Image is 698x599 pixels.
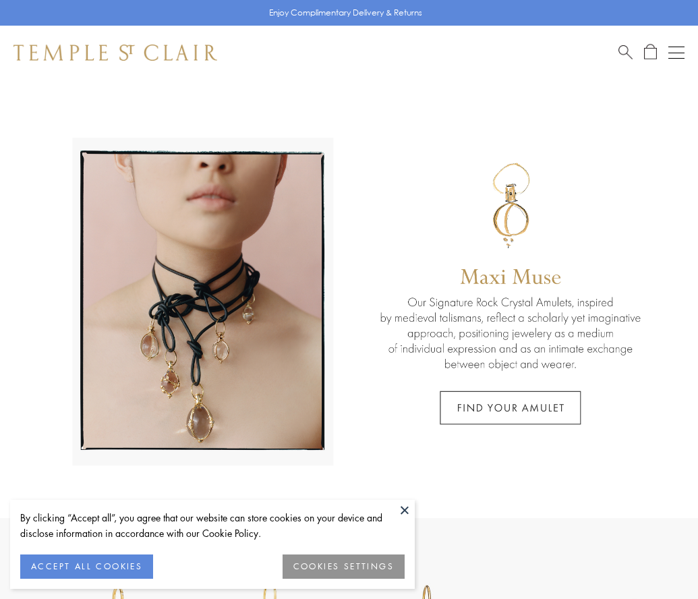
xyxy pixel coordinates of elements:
img: Temple St. Clair [13,45,217,61]
p: Enjoy Complimentary Delivery & Returns [269,6,422,20]
button: Open navigation [668,45,685,61]
div: By clicking “Accept all”, you agree that our website can store cookies on your device and disclos... [20,510,405,541]
a: Search [618,44,633,61]
button: COOKIES SETTINGS [283,554,405,579]
button: ACCEPT ALL COOKIES [20,554,153,579]
a: Open Shopping Bag [644,44,657,61]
